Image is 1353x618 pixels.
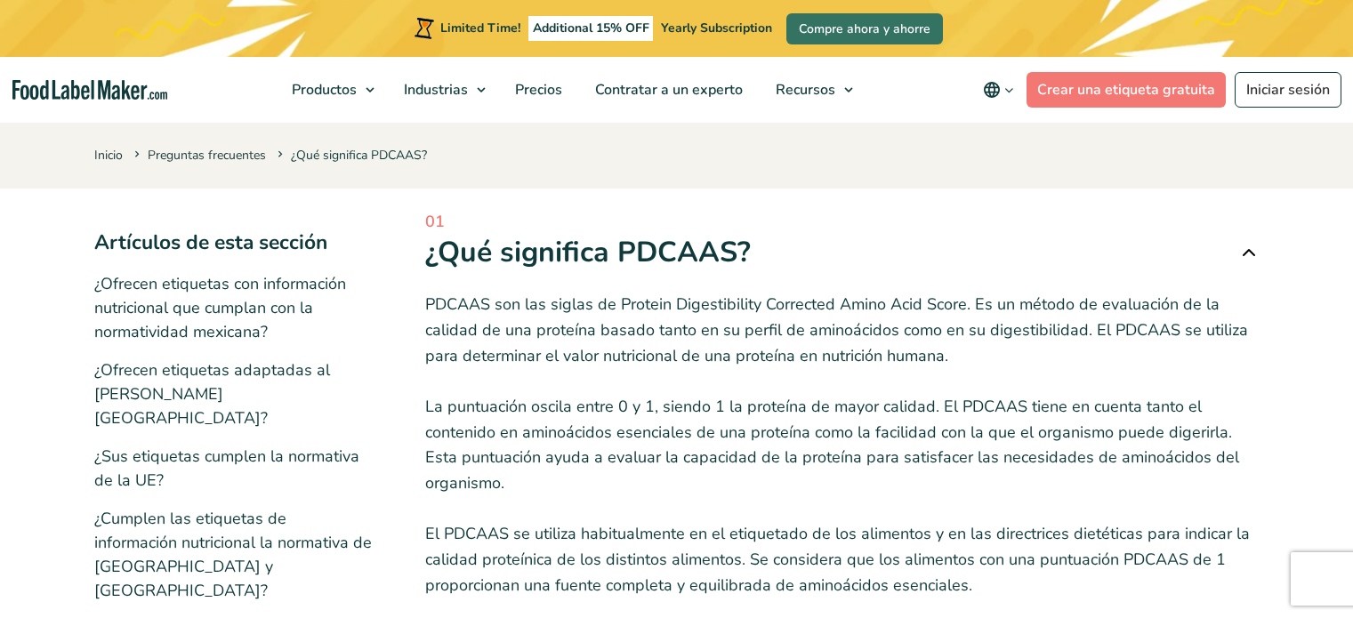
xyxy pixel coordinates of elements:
span: Contratar a un experto [590,80,745,100]
h1: ¿Qué significa PDCAAS? [425,234,751,271]
a: Recursos [760,57,862,123]
span: Industrias [399,80,470,100]
a: Industrias [388,57,495,123]
a: 01 ¿Qué significa PDCAAS? [425,210,1260,271]
span: Additional 15% OFF [528,16,654,41]
a: Compre ahora y ahorre [786,13,943,44]
a: Preguntas frecuentes [148,147,266,164]
a: ¿Ofrecen etiquetas con información nutricional que cumplan con la normatividad mexicana? [94,273,346,342]
a: ¿Sus etiquetas cumplen la normativa de la UE? [94,445,359,491]
span: 01 [425,210,1260,234]
h3: Artículos de esta sección [94,228,373,258]
a: Productos [276,57,383,123]
a: ¿Ofrecen etiquetas adaptadas al [PERSON_NAME][GEOGRAPHIC_DATA]? [94,359,330,429]
p: La puntuación oscila entre 0 y 1, siendo 1 la proteína de mayor calidad. El PDCAAS tiene en cuent... [425,394,1260,496]
span: Recursos [770,80,837,100]
p: El PDCAAS se utiliza habitualmente en el etiquetado de los alimentos y en las directrices dietéti... [425,521,1260,598]
span: Yearly Subscription [661,20,772,36]
a: ¿Cumplen las etiquetas de información nutricional la normativa de [GEOGRAPHIC_DATA] y [GEOGRAPHIC... [94,508,372,601]
a: Precios [499,57,575,123]
p: PDCAAS son las siglas de Protein Digestibility Corrected Amino Acid Score. Es un método de evalua... [425,292,1260,368]
span: Productos [286,80,358,100]
span: Limited Time! [440,20,520,36]
a: Inicio [94,147,123,164]
span: Precios [510,80,564,100]
a: Crear una etiqueta gratuita [1027,72,1226,108]
a: Iniciar sesión [1235,72,1341,108]
span: ¿Qué significa PDCAAS? [274,147,427,164]
a: Contratar a un experto [579,57,755,123]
